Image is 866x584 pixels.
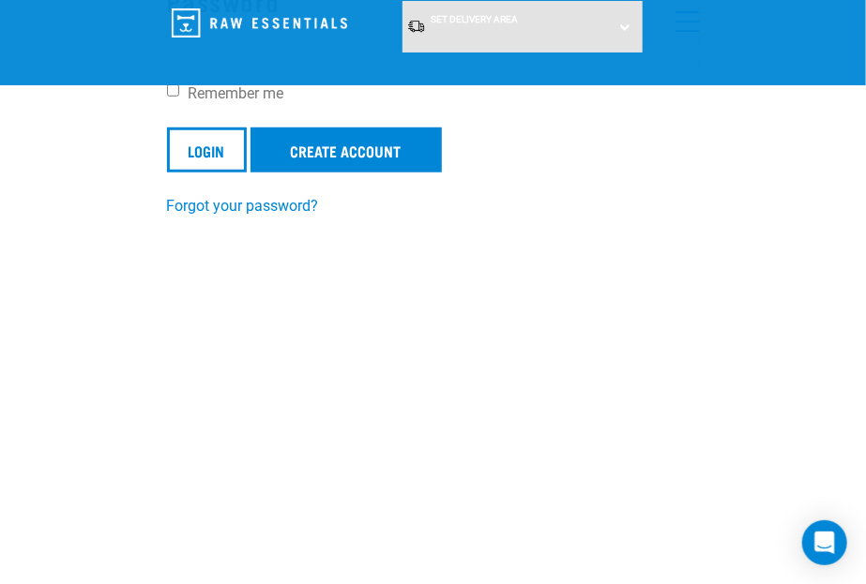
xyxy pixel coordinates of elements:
[251,127,442,172] a: Create Account
[167,82,700,105] label: Remember me
[172,8,347,37] img: Raw Essentials Logo
[167,84,179,97] input: Remember me
[167,197,319,215] a: Forgot your password?
[407,19,426,34] img: van-moving.png
[802,520,847,565] div: Open Intercom Messenger
[167,127,247,172] input: Login
[431,14,518,24] span: Set Delivery Area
